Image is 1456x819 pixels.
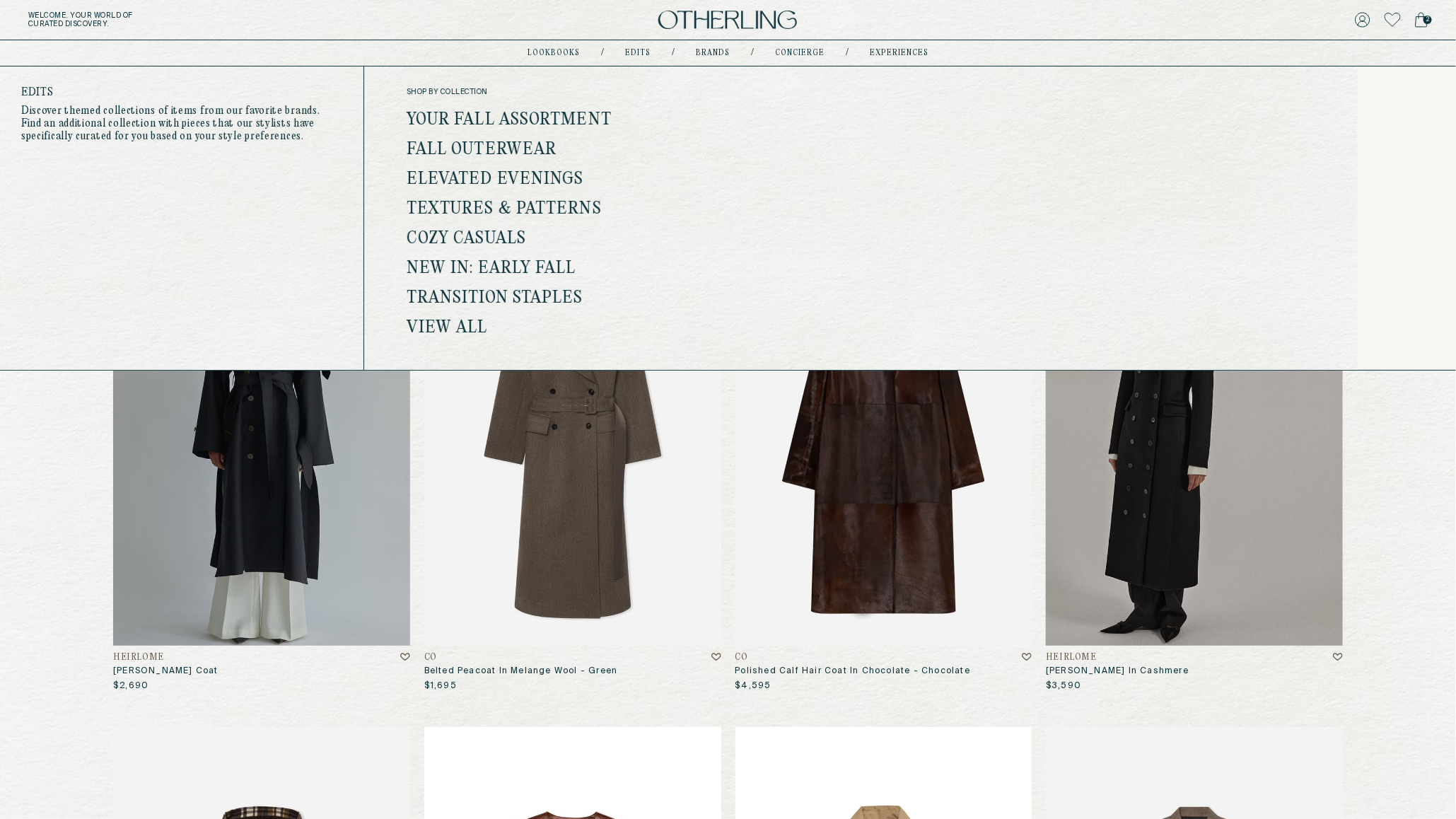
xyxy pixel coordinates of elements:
[625,50,651,57] a: Edits
[424,680,457,692] p: $1,695
[735,666,1032,677] h3: Polished Calf Hair Coat In Chocolate - Chocolate
[1046,245,1343,692] a: Evelyn Coat in CashmereHeirlome[PERSON_NAME] In Cashmere$3,590
[1415,10,1428,30] a: 2
[113,666,410,677] h3: [PERSON_NAME] Coat
[113,653,164,663] h4: Heirlome
[407,170,584,189] a: Elevated Evenings
[21,88,342,98] h4: Edits
[1046,680,1081,692] p: $3,590
[113,245,410,646] img: Micaela Coat
[407,88,750,96] span: shop by collection
[735,245,1032,692] a: Polished Calf Hair Coat in Chocolate - ChocolateCOPolished Calf Hair Coat In Chocolate - Chocolat...
[1046,666,1343,677] h3: [PERSON_NAME] In Cashmere
[601,47,604,59] div: /
[407,111,612,129] a: Your Fall Assortment
[21,105,342,143] p: Discover themed collections of items from our favorite brands. Find an additional collection with...
[846,47,849,59] div: /
[1423,16,1432,24] span: 2
[407,200,602,219] a: Textures & Patterns
[870,50,928,57] a: experiences
[735,680,771,692] p: $4,595
[1046,653,1097,663] h4: Heirlome
[113,245,410,692] a: Micaela CoatHeirlome[PERSON_NAME] Coat$2,690
[424,653,437,663] h4: CO
[775,50,825,57] a: concierge
[424,245,721,646] img: Belted Peacoat in Melange Wool - Green
[407,319,488,337] a: View all
[696,50,730,57] a: Brands
[528,50,580,57] a: lookbooks
[735,653,748,663] h4: CO
[407,230,526,248] a: Cozy Casuals
[751,47,754,59] div: /
[658,11,797,30] img: logo
[28,11,448,28] h5: Welcome . Your world of curated discovery.
[407,260,576,278] a: New In: Early Fall
[407,141,557,159] a: Fall Outerwear
[113,680,148,692] p: $2,690
[672,47,675,59] div: /
[424,245,721,692] a: Belted Peacoat in Melange Wool - GreenCOBelted Peacoat In Melange Wool - Green$1,695
[424,666,721,677] h3: Belted Peacoat In Melange Wool - Green
[735,245,1032,646] img: Polished Calf Hair Coat in Chocolate - Chocolate
[1046,245,1343,646] img: Evelyn Coat in Cashmere
[407,289,583,308] a: Transition Staples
